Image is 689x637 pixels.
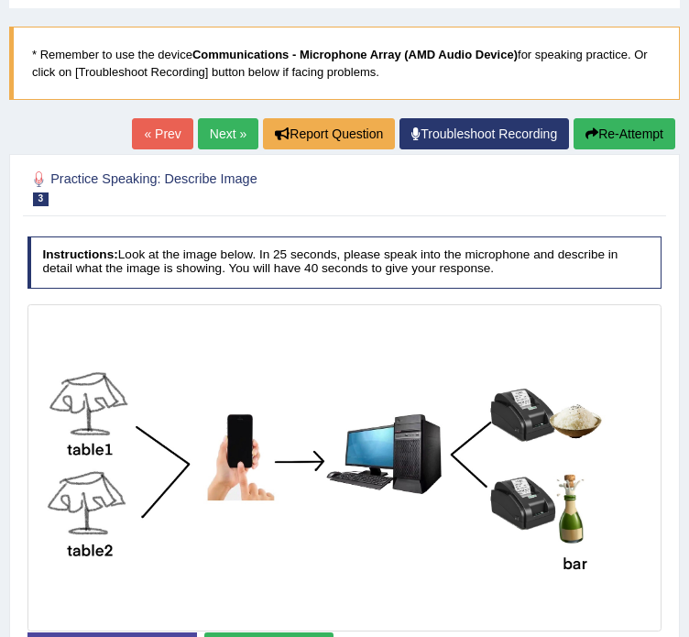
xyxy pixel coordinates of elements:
a: Next » [198,118,258,149]
a: « Prev [132,118,192,149]
b: Instructions: [42,247,117,261]
a: Troubleshoot Recording [399,118,569,149]
button: Report Question [263,118,395,149]
h2: Practice Speaking: Describe Image [27,168,421,206]
b: Communications - Microphone Array (AMD Audio Device) [192,48,518,61]
button: Re-Attempt [574,118,675,149]
blockquote: * Remember to use the device for speaking practice. Or click on [Troubleshoot Recording] button b... [9,27,680,100]
span: 3 [33,192,49,206]
h4: Look at the image below. In 25 seconds, please speak into the microphone and describe in detail w... [27,236,662,289]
